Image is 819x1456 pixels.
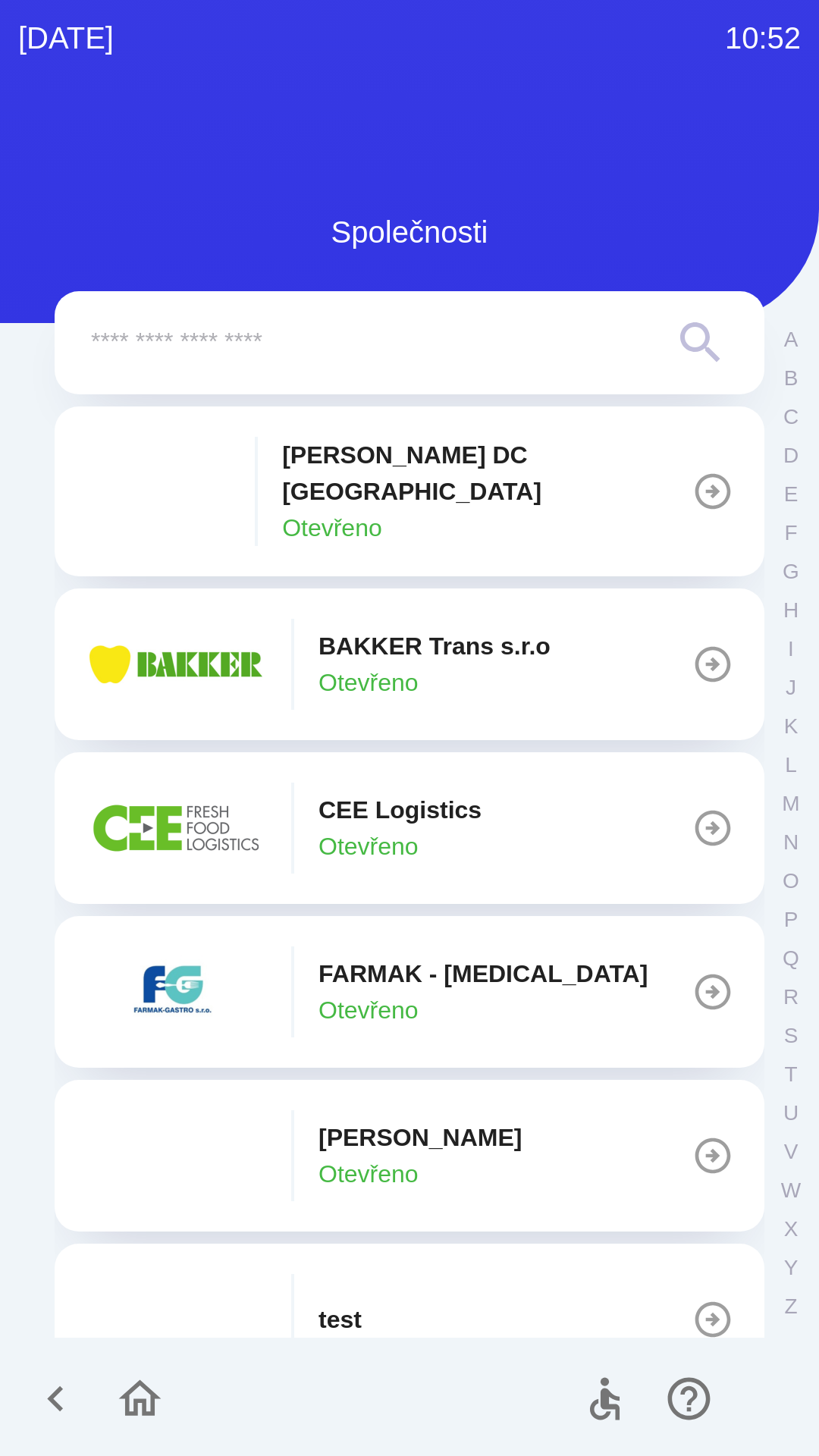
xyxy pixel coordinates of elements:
button: J [772,668,810,707]
button: G [772,552,810,591]
img: 5ee10d7b-21a5-4c2b-ad2f-5ef9e4226557.png [85,946,267,1037]
p: [PERSON_NAME] [318,1119,522,1156]
p: M [782,790,799,817]
button: L [772,745,810,784]
p: FARMAK - [MEDICAL_DATA] [318,955,648,992]
button: E [772,475,810,513]
p: K [784,713,799,739]
p: U [783,1100,799,1126]
img: 092fc4fe-19c8-4166-ad20-d7efd4551fba.png [85,446,231,537]
p: Otevřeno [318,664,419,701]
p: V [784,1138,799,1165]
p: C [783,403,799,430]
button: V [772,1132,810,1171]
button: test [55,1244,764,1395]
p: 10:52 [725,15,801,61]
p: L [785,752,797,778]
button: U [772,1094,810,1132]
p: BAKKER Trans s.r.o [318,628,551,664]
p: [DATE] [18,15,114,61]
p: I [788,635,794,662]
p: Otevřeno [318,1156,419,1192]
p: O [783,868,799,894]
button: P [772,900,810,939]
p: Y [784,1254,799,1281]
p: B [784,365,799,391]
button: S [772,1016,810,1055]
img: cs flag [748,1379,789,1420]
p: Otevřeno [282,510,382,546]
p: S [784,1022,799,1049]
p: [PERSON_NAME] DC [GEOGRAPHIC_DATA] [282,437,692,510]
p: Otevřeno [318,992,419,1028]
img: ba8847e2-07ef-438b-a6f1-28de549c3032.png [85,783,267,874]
p: G [783,558,799,585]
p: R [783,984,799,1010]
button: [PERSON_NAME]Otevřeno [55,1080,764,1232]
p: W [781,1177,801,1203]
p: T [784,1061,797,1087]
button: Z [772,1287,810,1326]
button: R [772,977,810,1016]
p: Q [783,945,799,971]
button: W [772,1171,810,1210]
img: 240x120 [85,1274,267,1365]
button: FARMAK - [MEDICAL_DATA]Otevřeno [55,916,764,1068]
p: A [784,326,799,353]
p: P [784,906,799,933]
p: CEE Logistics [318,792,482,828]
button: C [772,397,810,436]
img: eba99837-dbda-48f3-8a63-9647f5990611.png [85,619,267,710]
p: Otevřeno [318,828,419,864]
button: A [772,320,810,359]
p: N [783,829,799,855]
button: D [772,436,810,475]
button: T [772,1055,810,1094]
p: E [784,481,799,507]
button: CEE LogisticsOtevřeno [55,752,764,904]
img: 240x120 [85,1110,267,1201]
button: H [772,591,810,629]
p: H [783,597,799,623]
button: BAKKER Trans s.r.oOtevřeno [55,588,764,740]
button: X [772,1210,810,1248]
button: I [772,629,810,668]
img: Logo [55,106,764,179]
button: M [772,784,810,823]
p: Z [784,1293,797,1319]
button: N [772,823,810,861]
button: [PERSON_NAME] DC [GEOGRAPHIC_DATA]Otevřeno [55,406,764,576]
p: Společnosti [331,209,488,255]
p: F [784,519,797,546]
p: D [783,442,799,469]
button: B [772,359,810,397]
button: Q [772,939,810,977]
p: X [784,1216,799,1242]
p: test [318,1301,362,1338]
p: J [786,674,796,701]
button: Y [772,1248,810,1287]
button: F [772,513,810,552]
button: O [772,861,810,900]
button: K [772,707,810,745]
